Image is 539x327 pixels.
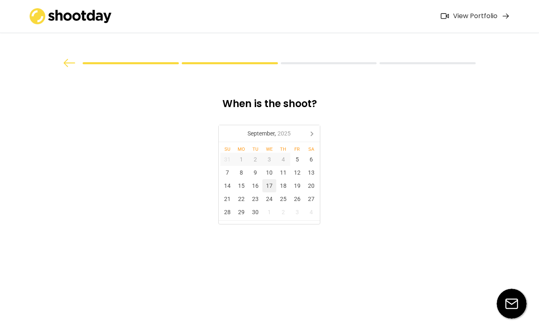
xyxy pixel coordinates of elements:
[290,179,304,192] div: 19
[276,166,290,179] div: 11
[244,127,294,140] div: September,
[497,289,527,319] img: email-icon%20%281%29.svg
[248,166,262,179] div: 9
[234,147,248,152] div: Mo
[290,147,304,152] div: Fr
[220,147,234,152] div: Su
[63,59,76,67] img: arrow%20back.svg
[304,166,318,179] div: 13
[290,192,304,206] div: 26
[234,192,248,206] div: 22
[304,179,318,192] div: 20
[276,192,290,206] div: 25
[220,192,234,206] div: 21
[262,192,276,206] div: 24
[304,192,318,206] div: 27
[276,153,290,166] div: 4
[220,153,234,166] div: 31
[276,206,290,219] div: 2
[248,179,262,192] div: 16
[290,153,304,166] div: 5
[234,166,248,179] div: 8
[304,147,318,152] div: Sa
[262,166,276,179] div: 10
[248,192,262,206] div: 23
[248,206,262,219] div: 30
[234,153,248,166] div: 1
[441,13,449,19] img: Icon%20feather-video%402x.png
[304,206,318,219] div: 4
[276,179,290,192] div: 18
[453,12,497,21] div: View Portfolio
[262,206,276,219] div: 1
[220,179,234,192] div: 14
[262,147,276,152] div: We
[30,8,112,24] img: shootday_logo.png
[248,147,262,152] div: Tu
[262,179,276,192] div: 17
[158,97,382,117] div: When is the shoot?
[220,166,234,179] div: 7
[278,131,291,136] i: 2025
[304,153,318,166] div: 6
[220,206,234,219] div: 28
[276,147,290,152] div: Th
[290,166,304,179] div: 12
[234,179,248,192] div: 15
[290,206,304,219] div: 3
[248,153,262,166] div: 2
[234,206,248,219] div: 29
[262,153,276,166] div: 3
